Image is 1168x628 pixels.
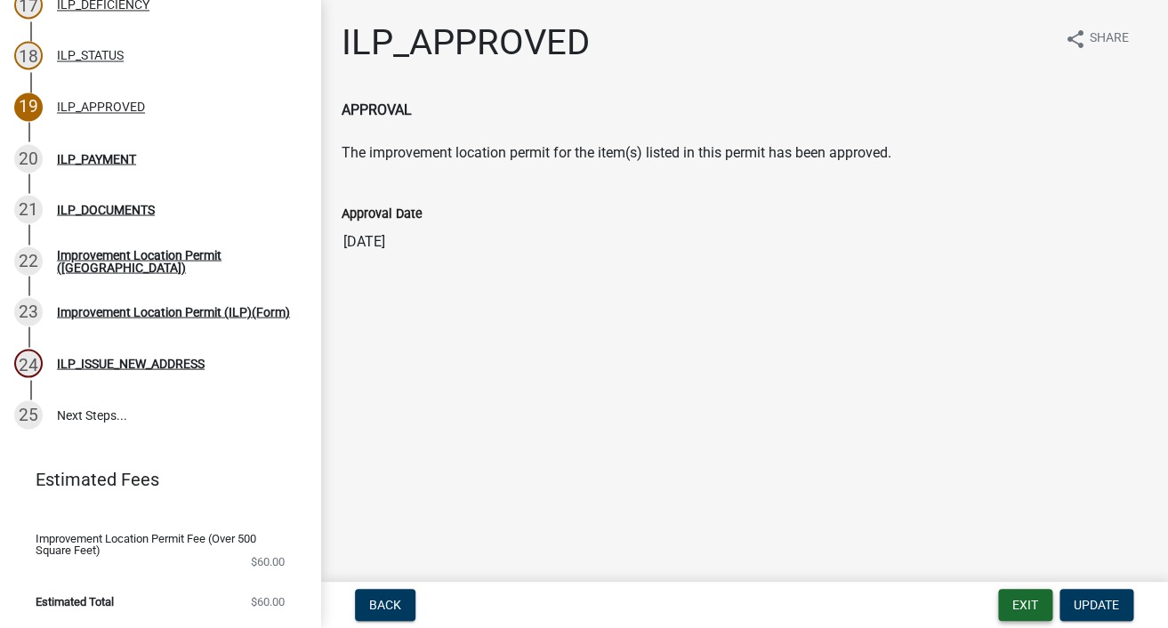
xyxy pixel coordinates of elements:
[57,248,292,273] div: Improvement Location Permit ([GEOGRAPHIC_DATA])
[14,400,43,429] div: 25
[14,93,43,121] div: 19
[57,305,290,318] div: Improvement Location Permit (ILP)(Form)
[355,589,415,621] button: Back
[36,595,114,607] span: Estimated Total
[251,555,285,567] span: $60.00
[1090,28,1129,50] span: Share
[342,21,590,64] h1: ILP_APPROVED
[1059,589,1133,621] button: Update
[57,203,155,215] div: ILP_DOCUMENTS
[57,152,136,165] div: ILP_PAYMENT
[36,532,256,555] span: Improvement Location Permit Fee (Over 500 Square Feet)
[342,100,1147,164] div: The improvement location permit for the item(s) listed in this permit has been approved.
[57,357,205,369] div: ILP_ISSUE_NEW_ADDRESS
[998,589,1052,621] button: Exit
[251,595,285,607] span: $60.00
[14,144,43,173] div: 20
[369,598,401,612] span: Back
[1065,28,1086,50] i: share
[57,101,145,113] div: ILP_APPROVED
[1074,598,1119,612] span: Update
[57,49,124,61] div: ILP_STATUS
[14,41,43,69] div: 18
[14,297,43,326] div: 23
[1051,21,1143,56] button: shareShare
[342,101,412,118] b: APPROVAL
[342,208,423,221] label: Approval Date
[14,246,43,275] div: 22
[14,349,43,377] div: 24
[14,461,292,496] a: Estimated Fees
[14,195,43,223] div: 21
